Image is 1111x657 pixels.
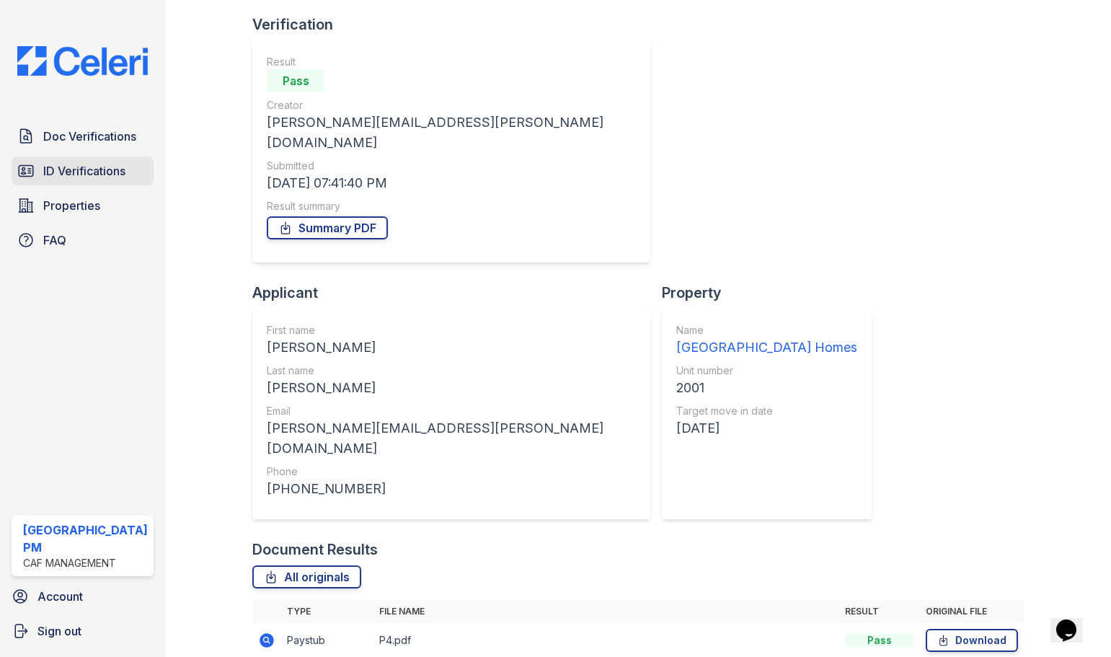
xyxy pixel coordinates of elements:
[267,479,636,499] div: [PHONE_NUMBER]
[676,404,857,418] div: Target move in date
[676,323,857,338] div: Name
[37,588,83,605] span: Account
[43,232,66,249] span: FAQ
[267,464,636,479] div: Phone
[6,46,159,76] img: CE_Logo_Blue-a8612792a0a2168367f1c8372b55b34899dd931a85d93a1a3d3e32e68fde9ad4.png
[676,338,857,358] div: [GEOGRAPHIC_DATA] Homes
[845,633,914,648] div: Pass
[926,629,1018,652] a: Download
[373,600,839,623] th: File name
[839,600,920,623] th: Result
[12,156,154,185] a: ID Verifications
[267,323,636,338] div: First name
[662,283,883,303] div: Property
[1050,599,1097,643] iframe: chat widget
[252,14,662,35] div: Verification
[252,283,662,303] div: Applicant
[920,600,1024,623] th: Original file
[676,418,857,438] div: [DATE]
[267,418,636,459] div: [PERSON_NAME][EMAIL_ADDRESS][PERSON_NAME][DOMAIN_NAME]
[676,363,857,378] div: Unit number
[12,191,154,220] a: Properties
[676,378,857,398] div: 2001
[267,199,636,213] div: Result summary
[281,600,373,623] th: Type
[12,122,154,151] a: Doc Verifications
[267,378,636,398] div: [PERSON_NAME]
[43,128,136,145] span: Doc Verifications
[6,617,159,645] a: Sign out
[267,113,636,153] div: [PERSON_NAME][EMAIL_ADDRESS][PERSON_NAME][DOMAIN_NAME]
[252,565,361,588] a: All originals
[267,404,636,418] div: Email
[12,226,154,255] a: FAQ
[676,323,857,358] a: Name [GEOGRAPHIC_DATA] Homes
[267,69,324,92] div: Pass
[37,622,81,640] span: Sign out
[267,55,636,69] div: Result
[23,556,148,570] div: CAF Management
[252,539,378,560] div: Document Results
[267,173,636,193] div: [DATE] 07:41:40 PM
[23,521,148,556] div: [GEOGRAPHIC_DATA] PM
[43,162,125,180] span: ID Verifications
[267,216,388,239] a: Summary PDF
[267,98,636,113] div: Creator
[267,338,636,358] div: [PERSON_NAME]
[267,159,636,173] div: Submitted
[6,582,159,611] a: Account
[267,363,636,378] div: Last name
[43,197,100,214] span: Properties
